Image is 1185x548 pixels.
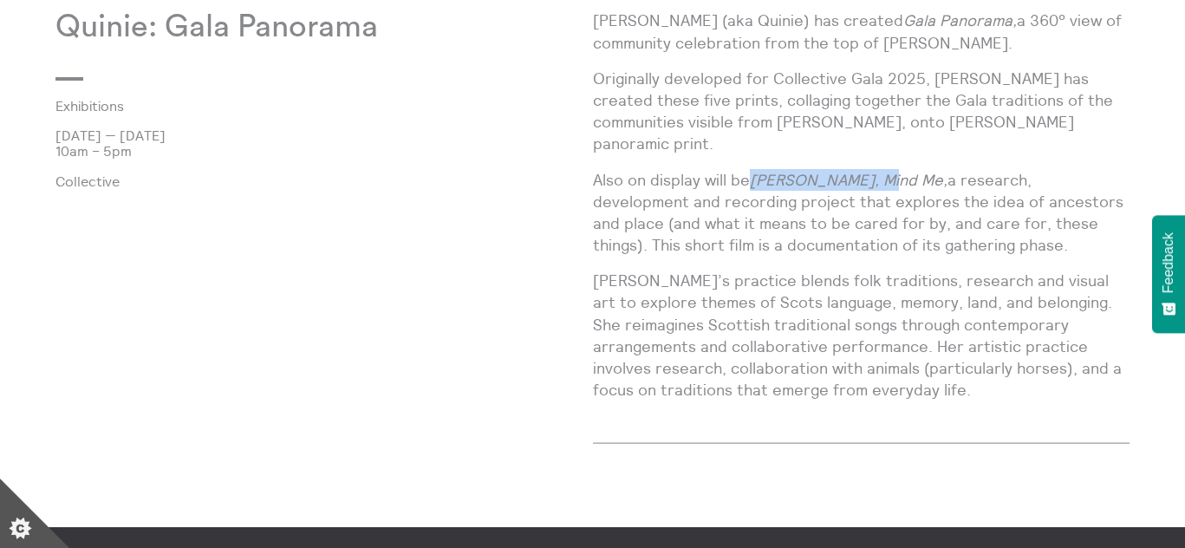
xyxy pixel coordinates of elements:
span: Feedback [1161,232,1176,293]
a: Exhibitions [55,98,565,114]
p: [PERSON_NAME]’s practice blends folk traditions, research and visual art to explore themes of Sco... [593,270,1130,401]
button: Feedback - Show survey [1152,215,1185,333]
em: Gala Panorama, [903,10,1017,30]
p: [PERSON_NAME] (aka Quinie) has created a 360° view of community celebration from the top of [PERS... [593,10,1130,53]
p: Also on display will be a research, development and recording project that explores the idea of a... [593,169,1130,257]
em: [PERSON_NAME], Mind Me, [750,170,947,190]
p: 10am – 5pm [55,143,593,159]
p: [DATE] — [DATE] [55,127,593,143]
p: Quinie: Gala Panorama [55,10,593,45]
p: Originally developed for Collective Gala 2025, [PERSON_NAME] has created these five prints, colla... [593,68,1130,155]
p: Collective [55,173,593,189]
